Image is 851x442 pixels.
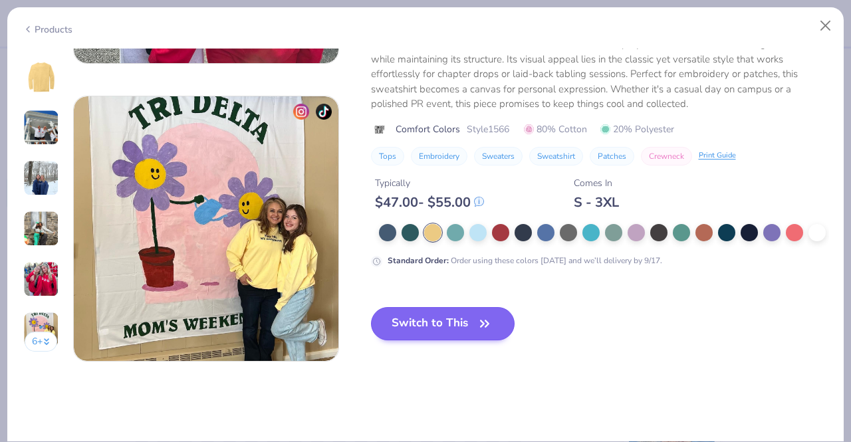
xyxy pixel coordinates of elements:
span: Comfort Colors [396,122,460,136]
button: Switch to This [371,307,515,340]
button: Embroidery [411,147,467,166]
div: Print Guide [699,150,736,162]
img: User generated content [23,211,59,247]
div: Comes In [574,176,619,190]
button: Sweatshirt [529,147,583,166]
img: User generated content [23,261,59,297]
button: Tops [371,147,404,166]
div: Typically [375,176,484,190]
div: Order using these colors [DATE] and we’ll delivery by 9/17. [388,255,662,267]
button: Sweaters [474,147,523,166]
span: Style 1566 [467,122,509,136]
img: User generated content [23,160,59,196]
img: brand logo [371,124,389,135]
button: 6+ [25,332,57,352]
div: $ 47.00 - $ 55.00 [375,194,484,211]
button: Close [813,13,838,39]
img: Back [25,61,57,93]
div: Products [23,23,72,37]
span: 20% Polyester [600,122,674,136]
img: User generated content [23,312,59,348]
img: tiktok-icon.png [316,104,332,120]
button: Crewneck [641,147,692,166]
img: 461aa8e1-a5b7-4568-b6e3-de70b496ba7d [74,96,338,361]
div: Comfort Colors' Adult Crewneck Sweatshirt is the go-to for those who value comfort without compro... [371,7,829,112]
strong: Standard Order : [388,255,449,266]
img: insta-icon.png [293,104,309,120]
button: Patches [590,147,634,166]
img: User generated content [23,110,59,146]
div: S - 3XL [574,194,619,211]
span: 80% Cotton [524,122,587,136]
